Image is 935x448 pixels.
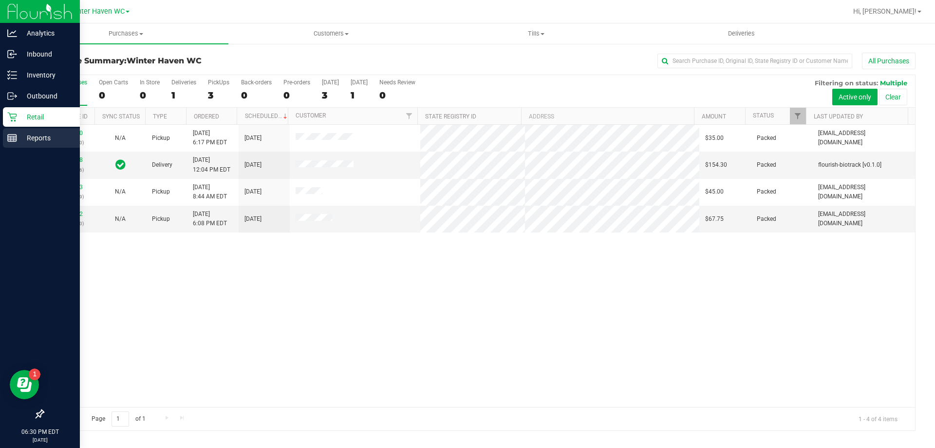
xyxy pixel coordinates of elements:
[193,129,227,147] span: [DATE] 6:17 PM EDT
[790,108,806,124] a: Filter
[4,428,75,436] p: 06:30 PM EDT
[241,79,272,86] div: Back-orders
[351,90,368,101] div: 1
[832,89,878,105] button: Active only
[193,156,230,174] span: [DATE] 12:04 PM EDT
[10,370,39,399] iframe: Resource center
[17,132,75,144] p: Reports
[228,23,433,44] a: Customers
[17,48,75,60] p: Inbound
[7,91,17,101] inline-svg: Outbound
[434,29,638,38] span: Tills
[818,183,909,201] span: [EMAIL_ADDRESS][DOMAIN_NAME]
[43,57,334,65] h3: Purchase Summary:
[23,29,228,38] span: Purchases
[17,111,75,123] p: Retail
[244,214,262,224] span: [DATE]
[853,7,916,15] span: Hi, [PERSON_NAME]!
[56,211,83,217] a: 12000642
[56,184,83,191] a: 11997153
[818,210,909,228] span: [EMAIL_ADDRESS][DOMAIN_NAME]
[283,79,310,86] div: Pre-orders
[521,108,694,125] th: Address
[152,187,170,196] span: Pickup
[715,29,768,38] span: Deliveries
[7,28,17,38] inline-svg: Analytics
[193,183,227,201] span: [DATE] 8:44 AM EDT
[208,90,229,101] div: 3
[379,90,415,101] div: 0
[245,113,289,119] a: Scheduled
[241,90,272,101] div: 0
[753,112,774,119] a: Status
[757,160,776,170] span: Packed
[879,89,907,105] button: Clear
[705,134,724,143] span: $35.00
[102,113,140,120] a: Sync Status
[433,23,638,44] a: Tills
[152,134,170,143] span: Pickup
[401,108,417,124] a: Filter
[153,113,167,120] a: Type
[757,187,776,196] span: Packed
[379,79,415,86] div: Needs Review
[208,79,229,86] div: PickUps
[127,56,202,65] span: Winter Haven WC
[115,214,126,224] button: N/A
[171,79,196,86] div: Deliveries
[17,90,75,102] p: Outbound
[56,130,83,136] a: 12000820
[152,160,172,170] span: Delivery
[4,436,75,444] p: [DATE]
[818,160,881,170] span: flourish-biotrack [v0.1.0]
[69,7,125,16] span: Winter Haven WC
[351,79,368,86] div: [DATE]
[851,411,905,426] span: 1 - 4 of 4 items
[244,134,262,143] span: [DATE]
[705,160,727,170] span: $154.30
[115,188,126,195] span: Not Applicable
[140,79,160,86] div: In Store
[757,214,776,224] span: Packed
[322,90,339,101] div: 3
[115,134,126,143] button: N/A
[425,113,476,120] a: State Registry ID
[115,158,126,172] span: In Sync
[815,79,878,87] span: Filtering on status:
[244,160,262,170] span: [DATE]
[194,113,219,120] a: Ordered
[140,90,160,101] div: 0
[23,23,228,44] a: Purchases
[757,134,776,143] span: Packed
[657,54,852,68] input: Search Purchase ID, Original ID, State Registry ID or Customer Name...
[702,113,726,120] a: Amount
[56,156,83,163] a: 11996978
[83,411,153,427] span: Page of 1
[7,70,17,80] inline-svg: Inventory
[814,113,863,120] a: Last Updated By
[322,79,339,86] div: [DATE]
[29,369,40,380] iframe: Resource center unread badge
[7,112,17,122] inline-svg: Retail
[115,135,126,141] span: Not Applicable
[7,133,17,143] inline-svg: Reports
[818,129,909,147] span: [EMAIL_ADDRESS][DOMAIN_NAME]
[17,27,75,39] p: Analytics
[244,187,262,196] span: [DATE]
[639,23,844,44] a: Deliveries
[171,90,196,101] div: 1
[283,90,310,101] div: 0
[17,69,75,81] p: Inventory
[862,53,916,69] button: All Purchases
[705,214,724,224] span: $67.75
[229,29,433,38] span: Customers
[7,49,17,59] inline-svg: Inbound
[112,411,129,427] input: 1
[99,79,128,86] div: Open Carts
[193,210,227,228] span: [DATE] 6:08 PM EDT
[115,187,126,196] button: N/A
[296,112,326,119] a: Customer
[99,90,128,101] div: 0
[152,214,170,224] span: Pickup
